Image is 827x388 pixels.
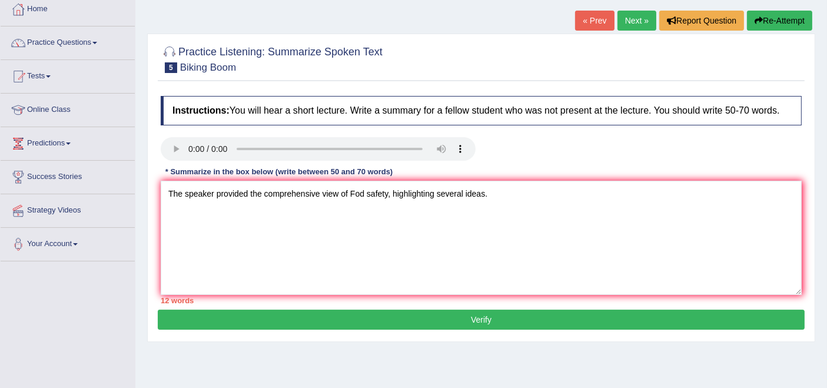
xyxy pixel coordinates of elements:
[1,194,135,224] a: Strategy Videos
[1,94,135,123] a: Online Class
[1,228,135,257] a: Your Account
[617,11,656,31] a: Next »
[172,105,230,115] b: Instructions:
[1,161,135,190] a: Success Stories
[161,44,383,73] h2: Practice Listening: Summarize Spoken Text
[659,11,744,31] button: Report Question
[1,127,135,157] a: Predictions
[161,96,802,125] h4: You will hear a short lecture. Write a summary for a fellow student who was not present at the le...
[161,167,397,178] div: * Summarize in the box below (write between 50 and 70 words)
[165,62,177,73] span: 5
[575,11,614,31] a: « Prev
[1,26,135,56] a: Practice Questions
[1,60,135,89] a: Tests
[747,11,812,31] button: Re-Attempt
[161,295,802,306] div: 12 words
[180,62,236,73] small: Biking Boom
[158,310,805,330] button: Verify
